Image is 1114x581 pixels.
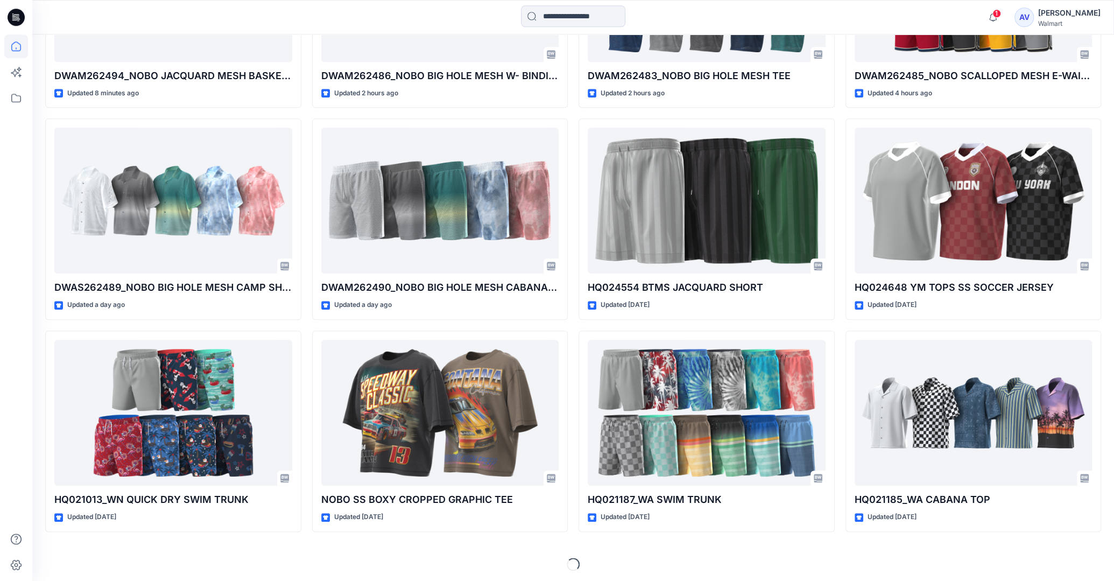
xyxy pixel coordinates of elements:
p: NOBO SS BOXY CROPPED GRAPHIC TEE [321,492,559,507]
p: DWAM262485_NOBO SCALLOPED MESH E-WAIST SHORT [855,68,1092,83]
p: HQ024648 YM TOPS SS SOCCER JERSEY [855,280,1092,295]
p: DWAM262486_NOBO BIG HOLE MESH W- BINDING [321,68,559,83]
div: [PERSON_NAME] [1038,6,1101,19]
a: HQ021185_WA CABANA TOP [855,340,1092,486]
p: DWAM262490_NOBO BIG HOLE MESH CABANA SHORT [321,280,559,295]
a: HQ021187_WA SWIM TRUNK [588,340,826,486]
p: Updated a day ago [334,299,392,311]
p: Updated a day ago [67,299,125,311]
a: NOBO SS BOXY CROPPED GRAPHIC TEE [321,340,559,486]
div: Walmart [1038,19,1101,27]
p: Updated 8 minutes ago [67,88,139,99]
p: Updated [DATE] [67,512,116,523]
p: Updated [DATE] [868,299,916,311]
p: DWAS262489_NOBO BIG HOLE MESH CAMP SHIRT [54,280,292,295]
a: HQ024554 BTMS JACQUARD SHORT [588,128,826,274]
a: DWAS262489_NOBO BIG HOLE MESH CAMP SHIRT [54,128,292,274]
p: Updated [DATE] [601,299,650,311]
p: HQ021013_WN QUICK DRY SWIM TRUNK [54,492,292,507]
p: DWAM262494_NOBO JACQUARD MESH BASKETBALL TANK W- RIB [54,68,292,83]
span: 1 [992,9,1001,18]
p: HQ021187_WA SWIM TRUNK [588,492,826,507]
a: HQ021013_WN QUICK DRY SWIM TRUNK [54,340,292,486]
p: Updated [DATE] [601,512,650,523]
a: HQ024648 YM TOPS SS SOCCER JERSEY [855,128,1092,274]
p: Updated [DATE] [868,512,916,523]
p: HQ024554 BTMS JACQUARD SHORT [588,280,826,295]
p: Updated 2 hours ago [334,88,398,99]
p: DWAM262483_NOBO BIG HOLE MESH TEE [588,68,826,83]
div: AV [1014,8,1034,27]
p: Updated [DATE] [334,512,383,523]
p: HQ021185_WA CABANA TOP [855,492,1092,507]
a: DWAM262490_NOBO BIG HOLE MESH CABANA SHORT [321,128,559,274]
p: Updated 2 hours ago [601,88,665,99]
p: Updated 4 hours ago [868,88,932,99]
